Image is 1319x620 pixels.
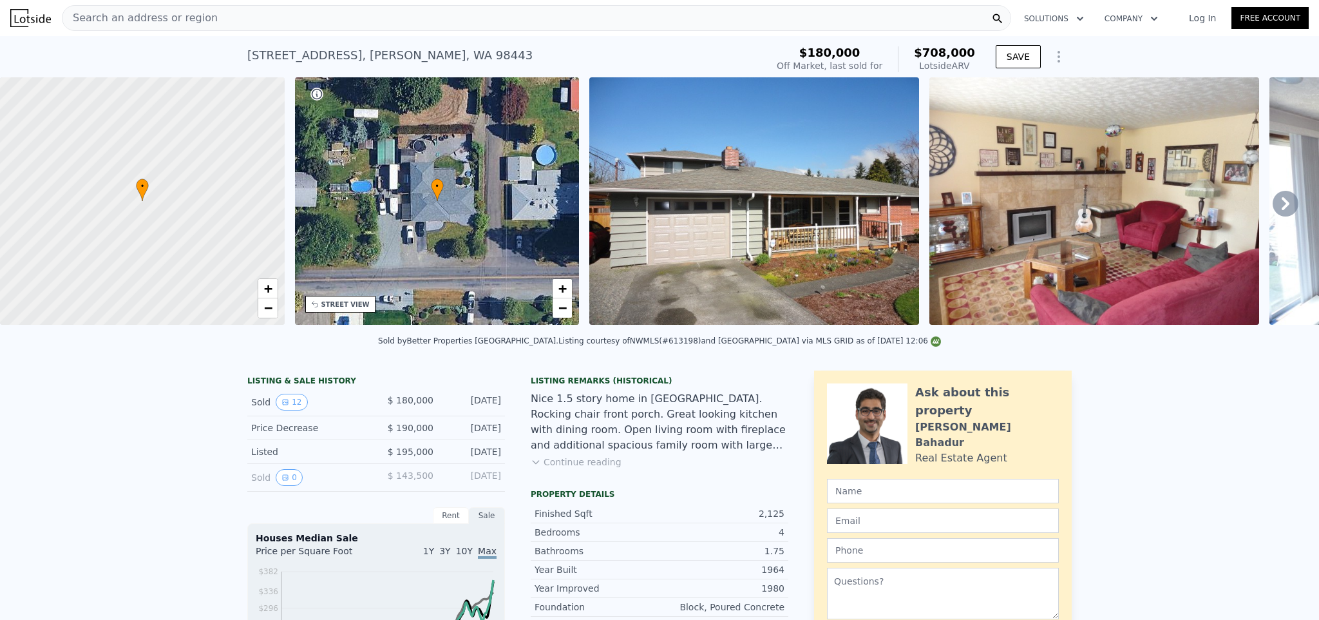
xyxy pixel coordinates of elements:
span: 3Y [439,546,450,556]
div: Sold [251,394,366,411]
input: Name [827,479,1059,503]
input: Email [827,509,1059,533]
button: SAVE [996,45,1041,68]
div: 1964 [659,563,784,576]
button: Continue reading [531,456,622,469]
span: + [263,280,272,296]
span: • [136,180,149,192]
div: Price Decrease [251,421,366,434]
div: [DATE] [444,445,501,458]
div: Sold [251,469,366,486]
div: Real Estate Agent [915,450,1007,466]
div: Nice 1.5 story home in [GEOGRAPHIC_DATA]. Rocking chair front porch. Great looking kitchen with d... [531,391,788,453]
span: 10Y [456,546,473,556]
span: − [558,300,567,316]
a: Zoom out [553,298,572,318]
tspan: $382 [258,567,278,576]
div: Sale [469,507,505,524]
div: Year Improved [535,582,659,595]
div: Block, Poured Concrete [659,601,784,614]
div: STREET VIEW [321,300,370,309]
img: Sale: 123016684 Parcel: 100467343 [929,77,1259,325]
a: Zoom in [258,279,278,298]
div: • [136,179,149,201]
button: Solutions [1014,7,1094,30]
div: Houses Median Sale [256,532,497,545]
div: • [431,179,444,201]
div: Listing courtesy of NWMLS (#613198) and [GEOGRAPHIC_DATA] via MLS GRID as of [DATE] 12:06 [558,336,941,345]
span: $180,000 [799,46,860,59]
div: LISTING & SALE HISTORY [247,376,505,389]
div: Foundation [535,601,659,614]
div: 1980 [659,582,784,595]
div: Bedrooms [535,526,659,539]
img: Sale: 123016684 Parcel: 100467343 [589,77,919,325]
div: Ask about this property [915,383,1059,420]
button: View historical data [276,469,303,486]
span: $708,000 [914,46,975,59]
span: − [263,300,272,316]
span: + [558,280,567,296]
div: 1.75 [659,545,784,557]
input: Phone [827,538,1059,563]
div: Lotside ARV [914,59,975,72]
a: Free Account [1231,7,1309,29]
span: $ 180,000 [388,395,433,405]
div: 2,125 [659,507,784,520]
span: Search an address or region [62,10,218,26]
span: • [431,180,444,192]
div: [DATE] [444,469,501,486]
tspan: $336 [258,587,278,596]
a: Zoom out [258,298,278,318]
a: Log In [1173,12,1231,24]
img: Lotside [10,9,51,27]
div: Listing Remarks (Historical) [531,376,788,386]
span: $ 190,000 [388,423,433,433]
tspan: $296 [258,604,278,613]
div: [DATE] [444,421,501,434]
span: 1Y [423,546,434,556]
a: Zoom in [553,279,572,298]
div: [DATE] [444,394,501,411]
div: Sold by Better Properties [GEOGRAPHIC_DATA] . [378,336,558,345]
button: Company [1094,7,1168,30]
div: [PERSON_NAME] Bahadur [915,420,1059,450]
div: Price per Square Foot [256,545,376,565]
button: Show Options [1046,44,1072,70]
div: Off Market, last sold for [777,59,882,72]
div: Bathrooms [535,545,659,557]
div: Listed [251,445,366,458]
span: Max [478,546,497,559]
div: Finished Sqft [535,507,659,520]
span: $ 143,500 [388,470,433,481]
div: 4 [659,526,784,539]
div: Year Built [535,563,659,576]
button: View historical data [276,394,307,411]
span: $ 195,000 [388,447,433,457]
img: NWMLS Logo [931,336,941,347]
div: Rent [433,507,469,524]
div: Property details [531,489,788,499]
div: [STREET_ADDRESS] , [PERSON_NAME] , WA 98443 [247,46,533,64]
